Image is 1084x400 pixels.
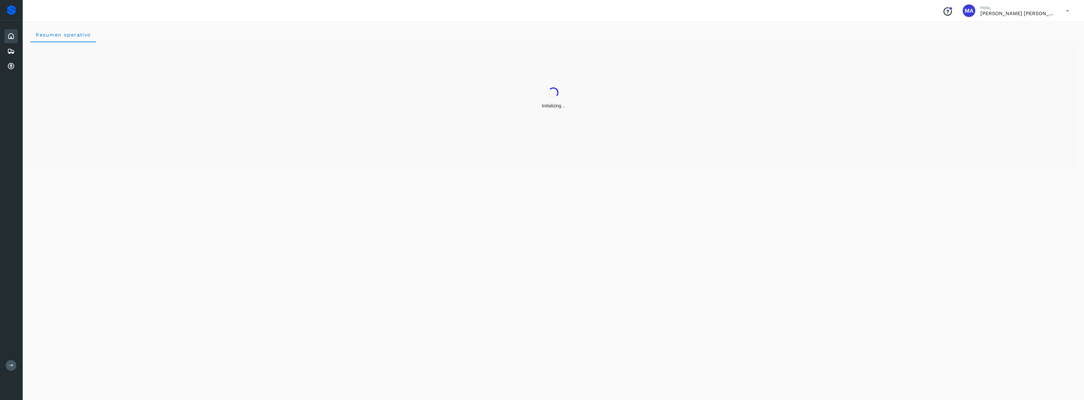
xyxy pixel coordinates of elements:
[980,10,1056,16] p: Marco Antonio Ortiz Jurado
[35,32,91,38] span: Resumen operativo
[4,59,18,73] div: Cuentas por cobrar
[980,5,1056,10] p: Hola,
[4,29,18,43] div: Inicio
[4,44,18,58] div: Embarques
